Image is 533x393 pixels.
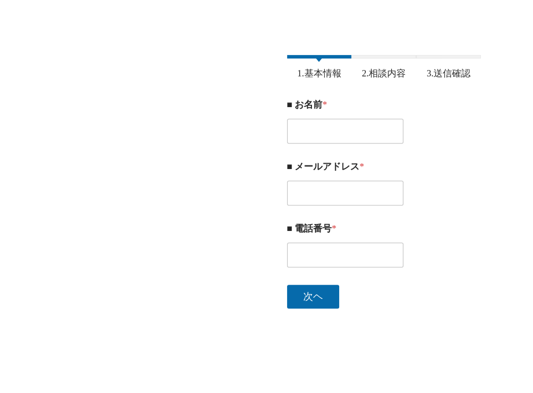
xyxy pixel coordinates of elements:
label: ■ メールアドレス [287,161,481,172]
label: ■ お名前 [287,99,481,110]
span: 2.相談内容 [353,68,414,79]
span: 3.送信確認 [418,68,479,79]
label: ■ 電話番号 [287,223,481,234]
span: 3 [416,55,481,58]
span: 1.基本情報 [288,68,350,79]
span: 2 [351,55,416,58]
button: 次ヘ [287,285,339,308]
span: 1 [287,55,352,58]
